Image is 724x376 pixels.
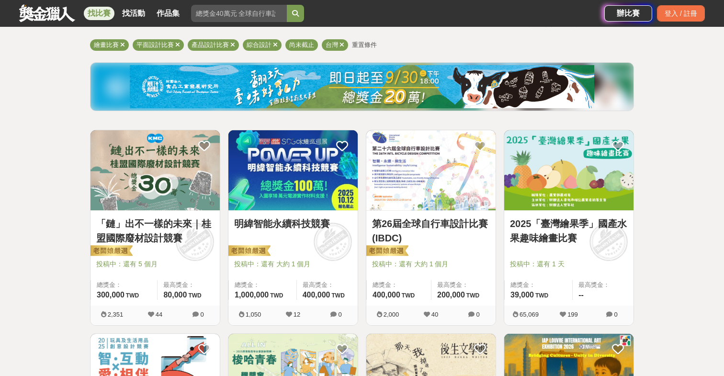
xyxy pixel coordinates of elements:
span: 1,000,000 [235,291,269,299]
span: TWD [466,292,479,299]
span: TWD [402,292,415,299]
span: 綜合設計 [247,41,271,48]
span: 產品設計比賽 [192,41,229,48]
span: 200,000 [437,291,465,299]
span: TWD [126,292,139,299]
a: Cover Image [504,130,633,211]
span: 最高獎金： [437,280,490,290]
span: 投稿中：還有 大約 1 個月 [234,259,352,269]
img: 老闆娘嚴選 [226,245,271,258]
span: 投稿中：還有 大約 1 個月 [372,259,490,269]
a: 「鏈」出不一樣的未來｜桂盟國際廢材設計競賽 [96,216,214,245]
span: 投稿中：還有 5 個月 [96,259,214,269]
span: 0 [614,311,617,318]
span: 80,000 [163,291,187,299]
span: 總獎金： [97,280,151,290]
img: Cover Image [228,130,358,210]
img: Cover Image [90,130,220,210]
img: Cover Image [504,130,633,210]
span: 繪畫比賽 [94,41,119,48]
span: 尚未截止 [289,41,314,48]
span: 400,000 [373,291,400,299]
span: 65,069 [520,311,539,318]
a: 明緯智能永續科技競賽 [234,216,352,231]
span: 199 [567,311,578,318]
span: -- [578,291,584,299]
span: 總獎金： [235,280,291,290]
a: 第26屆全球自行車設計比賽(IBDC) [372,216,490,245]
a: 2025「臺灣繪果季」國產水果趣味繪畫比賽 [510,216,628,245]
span: 最高獎金： [578,280,628,290]
a: Cover Image [366,130,496,211]
span: 總獎金： [510,280,566,290]
span: TWD [535,292,548,299]
span: 最高獎金： [303,280,352,290]
a: 辦比賽 [604,5,652,22]
a: Cover Image [228,130,358,211]
a: 找比賽 [84,7,114,20]
img: 老闆娘嚴選 [364,245,408,258]
img: Cover Image [366,130,496,210]
span: 平面設計比賽 [136,41,174,48]
span: 0 [200,311,204,318]
span: 投稿中：還有 1 天 [510,259,628,269]
img: 老闆娘嚴選 [89,245,133,258]
span: 0 [476,311,479,318]
span: 12 [294,311,300,318]
img: ea6d37ea-8c75-4c97-b408-685919e50f13.jpg [130,65,594,108]
span: 400,000 [303,291,330,299]
div: 登入 / 註冊 [657,5,705,22]
span: 台灣 [326,41,338,48]
span: TWD [332,292,345,299]
span: 最高獎金： [163,280,214,290]
span: 1,050 [246,311,261,318]
a: Cover Image [90,130,220,211]
span: 重置條件 [352,41,377,48]
span: 300,000 [97,291,124,299]
span: 39,000 [510,291,534,299]
a: 找活動 [118,7,149,20]
input: 總獎金40萬元 全球自行車設計比賽 [191,5,287,22]
span: 2,351 [108,311,124,318]
span: TWD [188,292,201,299]
span: 總獎金： [373,280,425,290]
span: 44 [156,311,162,318]
span: 2,000 [384,311,399,318]
span: TWD [270,292,283,299]
a: 作品集 [153,7,183,20]
span: 40 [431,311,438,318]
span: 0 [338,311,341,318]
